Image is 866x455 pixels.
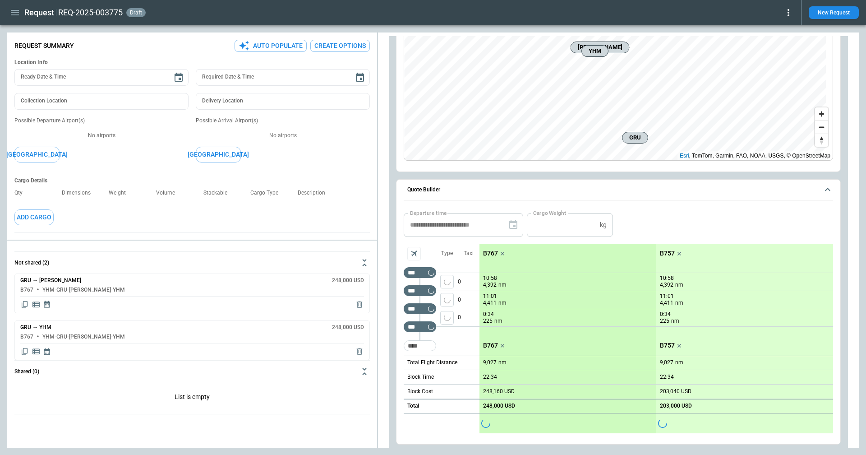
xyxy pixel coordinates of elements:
[483,281,497,289] p: 4,392
[58,7,123,18] h2: REQ-2025-003775
[600,221,607,229] p: kg
[458,291,479,309] p: 0
[483,388,515,395] p: 248,160 USD
[351,69,369,87] button: Choose date
[24,7,54,18] h1: Request
[332,278,364,283] h6: 248,000 USD
[479,244,833,433] div: scrollable content
[660,311,671,318] p: 0:34
[14,59,370,66] h6: Location Info
[483,403,515,409] p: 248,000 USD
[14,132,189,139] p: No airports
[404,340,436,351] div: Too short
[815,121,828,134] button: Zoom out
[196,132,370,139] p: No airports
[660,317,669,325] p: 225
[203,190,235,196] p: Stackable
[170,69,188,87] button: Choose date
[410,209,447,217] label: Departure time
[14,260,49,266] h6: Not shared (2)
[196,117,370,125] p: Possible Arrival Airport(s)
[626,133,644,142] span: GRU
[355,347,364,356] span: Delete quote
[533,209,566,217] label: Cargo Weight
[156,190,182,196] p: Volume
[494,317,502,325] p: nm
[483,317,493,325] p: 225
[483,359,497,366] p: 9,027
[483,275,497,282] p: 10:58
[483,342,498,349] p: B767
[14,42,74,50] p: Request Summary
[235,40,307,52] button: Auto Populate
[20,325,51,330] h6: GRU → YHM
[404,213,833,433] div: Quote Builder
[483,250,498,257] p: B767
[404,180,833,200] button: Quote Builder
[14,147,60,162] button: [GEOGRAPHIC_DATA]
[14,190,30,196] p: Qty
[404,285,436,296] div: Not found
[675,359,683,367] p: nm
[440,293,454,306] button: left aligned
[440,275,454,288] button: left aligned
[20,278,81,283] h6: GRU → [PERSON_NAME]
[14,382,370,414] div: Not shared (2)
[660,388,691,395] p: 203,040 USD
[498,281,507,289] p: nm
[809,6,859,19] button: New Request
[441,250,453,257] p: Type
[660,293,674,300] p: 11:01
[332,325,364,330] h6: 248,000 USD
[483,374,497,381] p: 22:34
[483,293,497,300] p: 11:01
[407,187,440,193] h6: Quote Builder
[660,299,673,307] p: 4,411
[14,252,370,274] button: Not shared (2)
[20,300,29,309] span: Copy quote content
[32,347,41,356] span: Display detailed quote content
[815,134,828,147] button: Reset bearing to north
[404,25,826,160] canvas: Map
[675,299,683,307] p: nm
[440,311,454,325] span: Type of sector
[660,374,674,381] p: 22:34
[14,117,189,125] p: Possible Departure Airport(s)
[660,342,675,349] p: B757
[675,281,683,289] p: nm
[440,293,454,306] span: Type of sector
[458,309,479,326] p: 0
[407,388,433,395] p: Block Cost
[20,334,33,340] h6: B767
[660,281,673,289] p: 4,392
[404,267,436,278] div: Not found
[42,287,125,293] h6: YHM-GRU-[PERSON_NAME]-YHM
[298,190,332,196] p: Description
[458,273,479,291] p: 0
[660,359,673,366] p: 9,027
[404,303,436,314] div: Not found
[43,347,51,356] span: Display quote schedule
[815,107,828,121] button: Zoom in
[483,311,494,318] p: 0:34
[109,190,133,196] p: Weight
[14,274,370,360] div: Not shared (2)
[14,361,370,382] button: Shared (0)
[407,247,421,260] span: Aircraft selection
[14,177,370,184] h6: Cargo Details
[43,300,51,309] span: Display quote schedule
[32,300,41,309] span: Display detailed quote content
[660,275,674,282] p: 10:58
[310,40,370,52] button: Create Options
[404,321,436,332] div: Not found
[660,403,692,409] p: 203,000 USD
[407,403,419,409] h6: Total
[128,9,144,16] span: draft
[483,299,497,307] p: 4,411
[250,190,286,196] p: Cargo Type
[498,299,507,307] p: nm
[671,317,679,325] p: nm
[14,382,370,414] p: List is empty
[575,43,626,52] span: [PERSON_NAME]
[407,359,457,367] p: Total Flight Distance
